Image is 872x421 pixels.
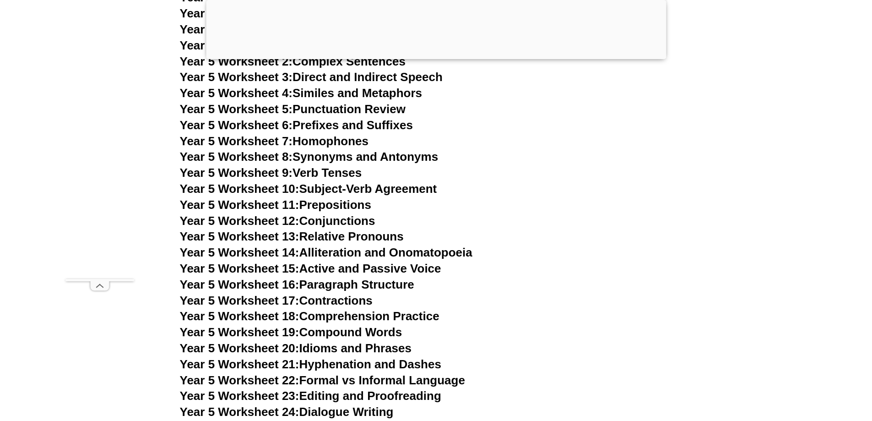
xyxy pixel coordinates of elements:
[180,325,402,339] a: Year 5 Worksheet 19:Compound Words
[180,357,299,371] span: Year 5 Worksheet 21:
[180,278,414,291] a: Year 5 Worksheet 16:Paragraph Structure
[180,214,375,228] a: Year 5 Worksheet 12:Conjunctions
[180,70,293,84] span: Year 5 Worksheet 3:
[180,55,293,68] span: Year 5 Worksheet 2:
[180,70,443,84] a: Year 5 Worksheet 3:Direct and Indirect Speech
[180,22,535,36] a: Year 5 Comprehension Worksheet 14: The Talking Water Bottle
[180,246,472,259] a: Year 5 Worksheet 14:Alliteration and Onomatopoeia
[180,309,299,323] span: Year 5 Worksheet 18:
[180,262,441,275] a: Year 5 Worksheet 15:Active and Passive Voice
[180,86,293,100] span: Year 5 Worksheet 4:
[180,405,299,419] span: Year 5 Worksheet 24:
[180,341,412,355] a: Year 5 Worksheet 20:Idioms and Phrases
[180,246,299,259] span: Year 5 Worksheet 14:
[180,166,293,180] span: Year 5 Worksheet 9:
[180,182,299,196] span: Year 5 Worksheet 10:
[180,214,299,228] span: Year 5 Worksheet 12:
[180,182,437,196] a: Year 5 Worksheet 10:Subject-Verb Agreement
[180,134,293,148] span: Year 5 Worksheet 7:
[180,6,508,20] a: Year 5 Comprehension Worksheet 13: The Magical Amulet
[65,21,134,279] iframe: Advertisement
[180,294,373,307] a: Year 5 Worksheet 17:Contractions
[180,38,293,52] span: Year 5 Worksheet 1:
[180,357,441,371] a: Year 5 Worksheet 21:Hyphenation and Dashes
[180,134,369,148] a: Year 5 Worksheet 7:Homophones
[180,373,299,387] span: Year 5 Worksheet 22:
[180,389,299,403] span: Year 5 Worksheet 23:
[180,198,371,212] a: Year 5 Worksheet 11:Prepositions
[180,86,422,100] a: Year 5 Worksheet 4:Similes and Metaphors
[180,55,406,68] a: Year 5 Worksheet 2:Complex Sentences
[180,102,293,116] span: Year 5 Worksheet 5:
[180,262,299,275] span: Year 5 Worksheet 15:
[180,198,299,212] span: Year 5 Worksheet 11:
[180,341,299,355] span: Year 5 Worksheet 20:
[720,317,872,421] iframe: Chat Widget
[180,325,299,339] span: Year 5 Worksheet 19:
[180,166,362,180] a: Year 5 Worksheet 9:Verb Tenses
[180,102,406,116] a: Year 5 Worksheet 5:Punctuation Review
[180,278,299,291] span: Year 5 Worksheet 16:
[180,373,465,387] a: Year 5 Worksheet 22:Formal vs Informal Language
[180,150,439,164] a: Year 5 Worksheet 8:Synonyms and Antonyms
[180,150,293,164] span: Year 5 Worksheet 8:
[180,294,299,307] span: Year 5 Worksheet 17:
[180,230,404,243] a: Year 5 Worksheet 13:Relative Pronouns
[180,118,413,132] a: Year 5 Worksheet 6:Prefixes and Suffixes
[180,230,299,243] span: Year 5 Worksheet 13:
[180,38,427,52] a: Year 5 Worksheet 1:Adjectives and Adverbs
[180,405,394,419] a: Year 5 Worksheet 24:Dialogue Writing
[180,118,293,132] span: Year 5 Worksheet 6:
[180,389,441,403] a: Year 5 Worksheet 23:Editing and Proofreading
[180,309,439,323] a: Year 5 Worksheet 18:Comprehension Practice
